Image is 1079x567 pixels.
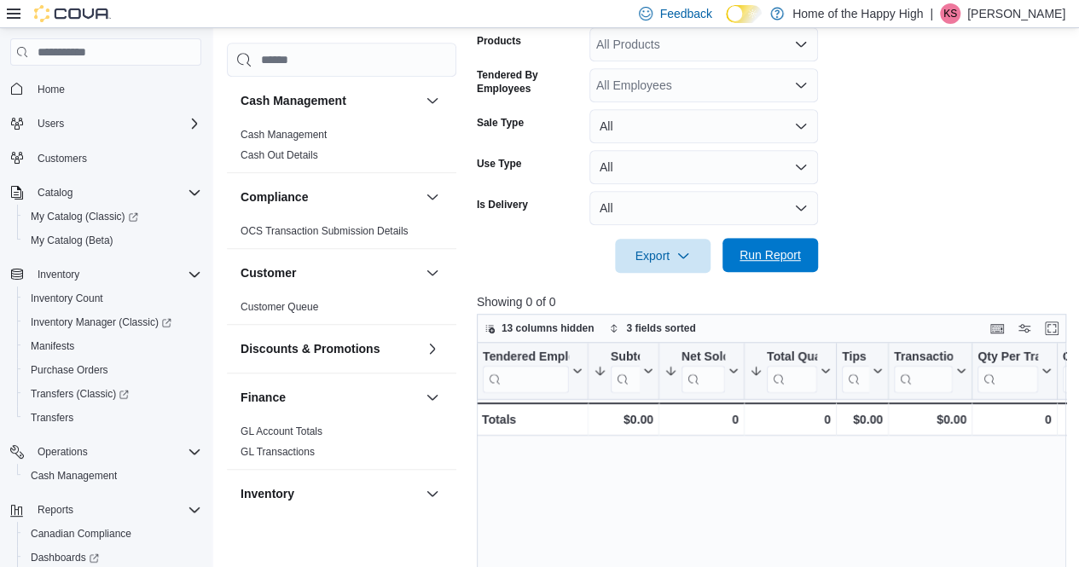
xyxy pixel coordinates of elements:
[24,230,201,251] span: My Catalog (Beta)
[422,90,443,111] button: Cash Management
[241,445,315,459] span: GL Transactions
[31,527,131,541] span: Canadian Compliance
[38,117,64,130] span: Users
[594,350,653,393] button: Subtotal
[227,297,456,324] div: Customer
[3,263,208,286] button: Inventory
[722,238,818,272] button: Run Report
[241,148,318,162] span: Cash Out Details
[502,321,595,335] span: 13 columns hidden
[625,239,700,273] span: Export
[38,186,73,200] span: Catalog
[241,264,419,281] button: Customer
[24,466,124,486] a: Cash Management
[24,384,201,404] span: Transfers (Classic)
[477,198,528,211] label: Is Delivery
[483,350,583,393] button: Tendered Employee
[24,336,81,356] a: Manifests
[726,5,762,23] input: Dark Mode
[930,3,933,24] p: |
[31,234,113,247] span: My Catalog (Beta)
[38,268,79,281] span: Inventory
[611,350,640,366] div: Subtotal
[241,301,318,313] a: Customer Queue
[842,409,883,430] div: $0.00
[38,83,65,96] span: Home
[241,485,419,502] button: Inventory
[17,229,208,252] button: My Catalog (Beta)
[422,338,443,359] button: Discounts & Promotions
[241,446,315,458] a: GL Transactions
[17,310,208,334] a: Inventory Manager (Classic)
[3,76,208,101] button: Home
[894,350,953,366] div: Transaction Average
[477,157,521,171] label: Use Type
[682,350,725,366] div: Net Sold
[615,239,711,273] button: Export
[17,522,208,546] button: Canadian Compliance
[31,79,72,100] a: Home
[31,182,201,203] span: Catalog
[750,409,831,430] div: 0
[940,3,960,24] div: Kelsey Short
[31,113,71,134] button: Users
[241,224,409,238] span: OCS Transaction Submission Details
[794,78,808,92] button: Open list of options
[422,387,443,408] button: Finance
[241,340,419,357] button: Discounts & Promotions
[24,288,201,309] span: Inventory Count
[17,382,208,406] a: Transfers (Classic)
[24,466,201,486] span: Cash Management
[17,334,208,358] button: Manifests
[842,350,869,393] div: Tips
[611,350,640,393] div: Subtotal
[24,360,115,380] a: Purchase Orders
[17,406,208,430] button: Transfers
[894,350,966,393] button: Transaction Average
[477,68,583,95] label: Tendered By Employees
[422,483,443,504] button: Inventory
[38,152,87,165] span: Customers
[31,500,201,520] span: Reports
[31,500,80,520] button: Reports
[24,360,201,380] span: Purchase Orders
[1014,318,1035,338] button: Display options
[31,469,117,483] span: Cash Management
[241,485,294,502] h3: Inventory
[31,551,99,564] span: Dashboards
[31,411,73,425] span: Transfers
[241,389,286,406] h3: Finance
[38,445,88,459] span: Operations
[24,312,201,333] span: Inventory Manager (Classic)
[241,300,318,314] span: Customer Queue
[664,350,739,393] button: Net Sold
[483,350,569,366] div: Tendered Employee
[241,129,327,141] a: Cash Management
[842,350,883,393] button: Tips
[241,128,327,142] span: Cash Management
[602,318,702,338] button: 3 fields sorted
[967,3,1065,24] p: [PERSON_NAME]
[34,5,111,22] img: Cova
[241,389,419,406] button: Finance
[482,409,583,430] div: Totals
[422,187,443,207] button: Compliance
[241,188,419,205] button: Compliance
[3,498,208,522] button: Reports
[594,409,653,430] div: $0.00
[842,350,869,366] div: Tips
[977,409,1051,430] div: 0
[767,350,817,366] div: Total Quantity
[894,409,966,430] div: $0.00
[726,23,727,24] span: Dark Mode
[38,503,73,517] span: Reports
[682,350,725,393] div: Net Sold
[3,181,208,205] button: Catalog
[241,340,380,357] h3: Discounts & Promotions
[664,409,739,430] div: 0
[977,350,1051,393] button: Qty Per Transaction
[31,315,171,329] span: Inventory Manager (Classic)
[227,124,456,172] div: Cash Management
[17,464,208,488] button: Cash Management
[422,263,443,283] button: Customer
